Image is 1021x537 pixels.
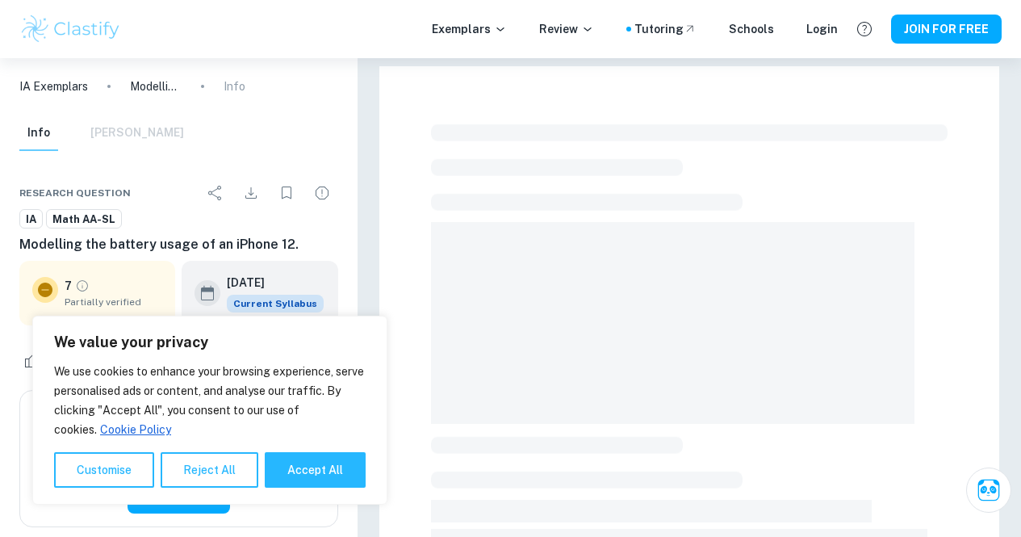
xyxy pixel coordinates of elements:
[227,295,324,313] span: Current Syllabus
[32,316,387,505] div: We value your privacy
[432,20,507,38] p: Exemplars
[20,212,42,228] span: IA
[19,78,88,95] a: IA Exemplars
[227,274,311,292] h6: [DATE]
[224,78,245,95] p: Info
[46,209,122,229] a: Math AA-SL
[891,15,1002,44] button: JOIN FOR FREE
[235,177,267,209] div: Download
[130,78,182,95] p: Modelling the battery usage of an iPhone 12.
[729,20,774,38] a: Schools
[634,20,697,38] a: Tutoring
[19,209,43,229] a: IA
[539,20,594,38] p: Review
[19,348,62,374] div: Like
[227,295,324,313] div: This exemplar is based on the current syllabus. Feel free to refer to it for inspiration/ideas wh...
[306,177,338,209] div: Report issue
[270,177,303,209] div: Bookmark
[47,212,121,228] span: Math AA-SL
[75,279,90,293] a: Grade partially verified
[806,20,838,38] a: Login
[161,452,258,488] button: Reject All
[851,15,878,43] button: Help and Feedback
[966,468,1011,513] button: Ask Clai
[265,452,366,488] button: Accept All
[19,115,58,151] button: Info
[65,295,162,309] span: Partially verified
[19,235,338,254] h6: Modelling the battery usage of an iPhone 12.
[99,422,172,437] a: Cookie Policy
[19,13,122,45] img: Clastify logo
[54,362,366,439] p: We use cookies to enhance your browsing experience, serve personalised ads or content, and analys...
[54,333,366,352] p: We value your privacy
[19,186,131,200] span: Research question
[65,277,72,295] p: 7
[199,177,232,209] div: Share
[54,452,154,488] button: Customise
